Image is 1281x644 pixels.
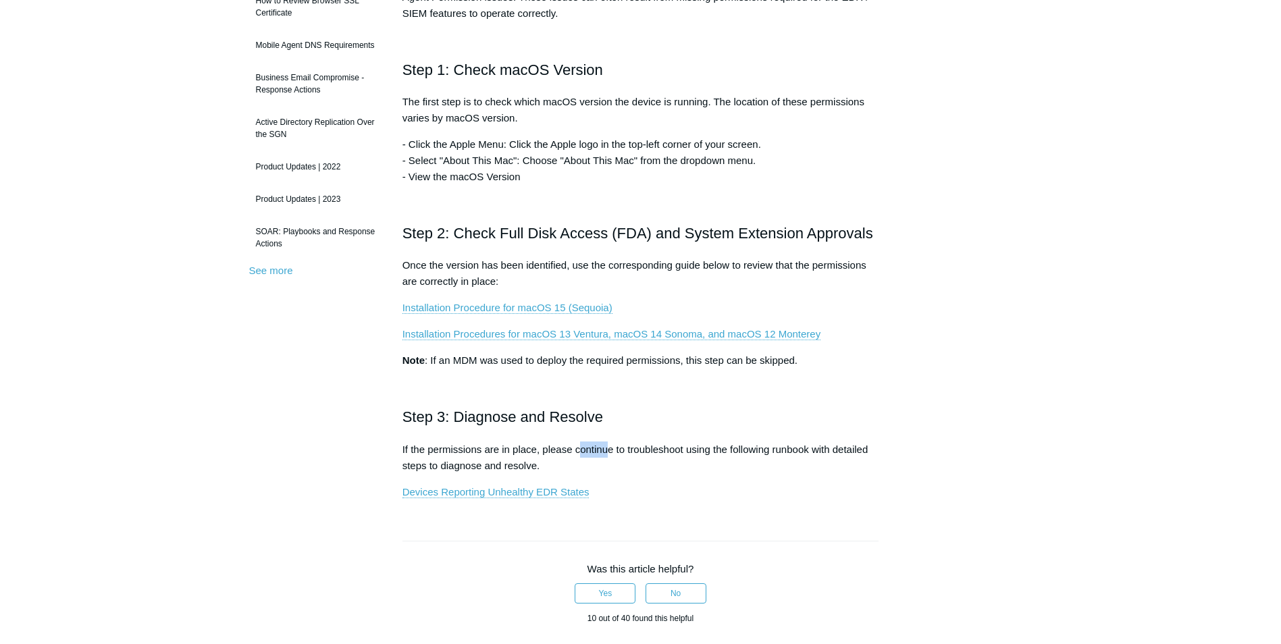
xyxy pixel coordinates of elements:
[249,154,382,180] a: Product Updates | 2022
[402,221,879,245] h2: Step 2: Check Full Disk Access (FDA) and System Extension Approvals
[402,328,820,340] a: Installation Procedures for macOS 13 Ventura, macOS 14 Sonoma, and macOS 12 Monterey
[587,614,694,623] span: 10 out of 40 found this helpful
[249,186,382,212] a: Product Updates | 2023
[249,109,382,147] a: Active Directory Replication Over the SGN
[587,563,694,574] span: Was this article helpful?
[402,354,425,366] strong: Note
[249,265,293,276] a: See more
[249,32,382,58] a: Mobile Agent DNS Requirements
[402,486,590,498] a: Devices Reporting Unhealthy EDR States
[402,58,879,82] h2: Step 1: Check macOS Version
[402,441,879,474] p: If the permissions are in place, please continue to troubleshoot using the following runbook with...
[402,94,879,126] p: The first step is to check which macOS version the device is running. The location of these permi...
[249,65,382,103] a: Business Email Compromise - Response Actions
[402,302,612,314] a: Installation Procedure for macOS 15 (Sequoia)
[402,405,879,429] h2: Step 3: Diagnose and Resolve
[646,583,706,603] button: This article was not helpful
[402,352,879,369] p: : If an MDM was used to deploy the required permissions, this step can be skipped.
[249,219,382,257] a: SOAR: Playbooks and Response Actions
[402,136,879,185] p: - Click the Apple Menu: Click the Apple logo in the top-left corner of your screen. - Select "Abo...
[402,257,879,290] p: Once the version has been identified, use the corresponding guide below to review that the permis...
[575,583,635,603] button: This article was helpful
